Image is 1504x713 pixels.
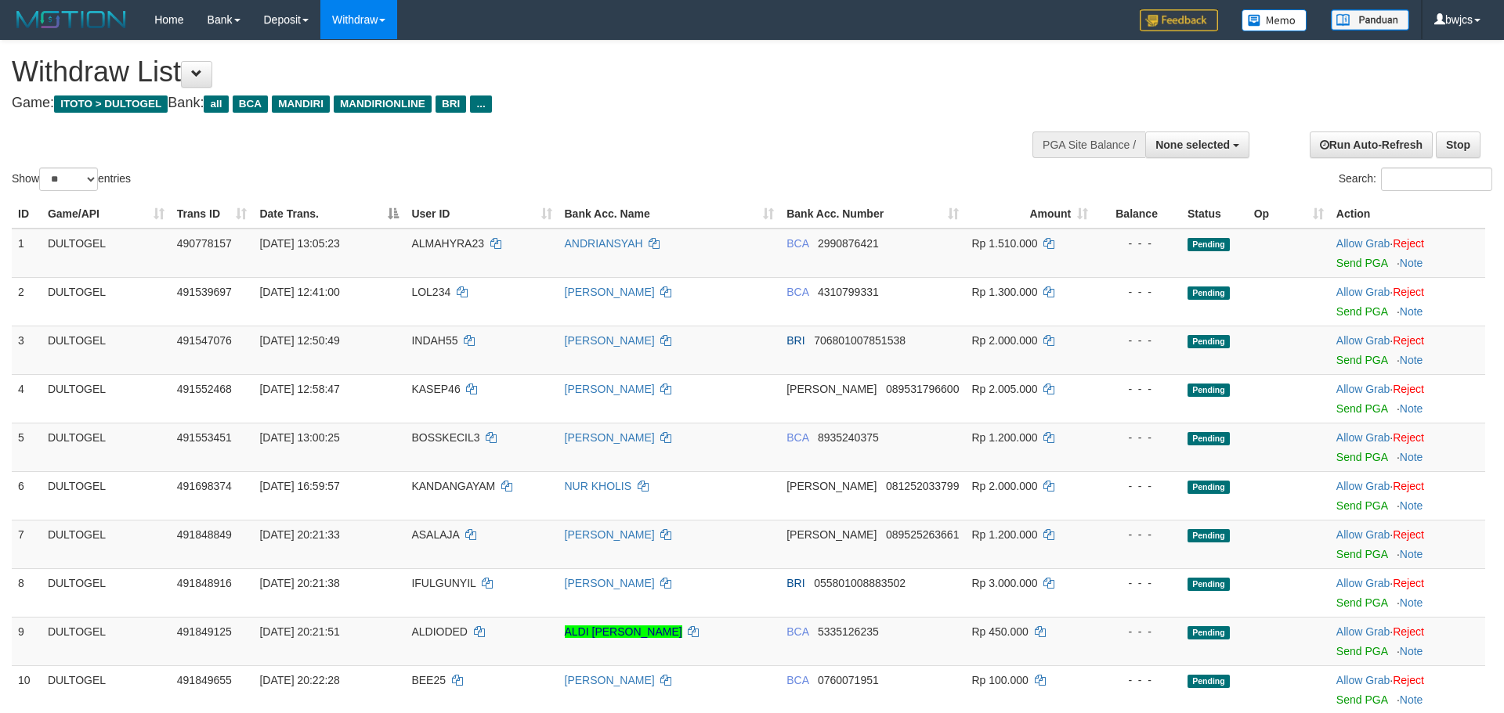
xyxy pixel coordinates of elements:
span: [DATE] 16:59:57 [259,480,339,492]
td: 9 [12,617,42,665]
a: Allow Grab [1336,480,1390,492]
span: 491849655 [177,674,232,686]
th: Status [1181,200,1248,229]
img: panduan.png [1331,9,1409,31]
td: · [1330,374,1485,423]
span: [DATE] 12:58:47 [259,383,339,395]
th: User ID: activate to sort column ascending [405,200,558,229]
th: Date Trans.: activate to sort column descending [253,200,405,229]
div: - - - [1101,236,1175,251]
th: Action [1330,200,1485,229]
th: Game/API: activate to sort column ascending [42,200,171,229]
span: 491547076 [177,334,232,347]
span: ... [470,95,491,113]
img: Button%20Memo.svg [1242,9,1307,31]
span: Pending [1188,286,1230,300]
label: Show entries [12,167,131,191]
span: Copy 089531796600 to clipboard [886,383,959,395]
div: - - - [1101,333,1175,348]
th: Bank Acc. Name: activate to sort column ascending [559,200,781,229]
a: Reject [1393,625,1424,638]
span: [DATE] 13:05:23 [259,237,339,250]
td: DULTOGEL [42,326,171,374]
span: KANDANGAYAM [411,480,495,492]
span: INDAH55 [411,334,457,347]
span: Copy 055801008883502 to clipboard [814,577,906,589]
div: PGA Site Balance / [1032,131,1145,158]
td: · [1330,229,1485,278]
a: Stop [1436,131,1480,158]
a: Send PGA [1336,499,1387,512]
span: 491848916 [177,577,232,589]
span: BCA [786,431,808,444]
span: BCA [786,286,808,298]
a: Reject [1393,383,1424,395]
span: · [1336,237,1393,250]
td: 7 [12,520,42,568]
a: Note [1400,693,1423,706]
a: Note [1400,451,1423,463]
span: · [1336,674,1393,686]
span: BRI [786,334,804,347]
span: Pending [1188,384,1230,397]
span: BCA [786,237,808,250]
span: BRI [436,95,466,113]
img: Feedback.jpg [1140,9,1218,31]
a: Allow Grab [1336,237,1390,250]
span: BCA [786,674,808,686]
span: BEE25 [411,674,446,686]
a: Send PGA [1336,645,1387,657]
span: Copy 4310799331 to clipboard [818,286,879,298]
input: Search: [1381,167,1492,191]
span: Copy 8935240375 to clipboard [818,431,879,444]
td: DULTOGEL [42,617,171,665]
span: [DATE] 20:21:33 [259,528,339,541]
a: Note [1400,596,1423,609]
span: MANDIRIONLINE [334,95,432,113]
span: ALDIODED [411,625,468,638]
a: Send PGA [1336,305,1387,318]
td: DULTOGEL [42,423,171,471]
span: 490778157 [177,237,232,250]
span: [DATE] 20:21:51 [259,625,339,638]
td: · [1330,568,1485,617]
a: Note [1400,402,1423,415]
span: Copy 081252033799 to clipboard [886,480,959,492]
span: 491552468 [177,383,232,395]
div: - - - [1101,575,1175,591]
span: BRI [786,577,804,589]
a: [PERSON_NAME] [565,431,655,444]
a: ALDI [PERSON_NAME] [565,625,682,638]
div: - - - [1101,381,1175,397]
span: MANDIRI [272,95,330,113]
a: [PERSON_NAME] [565,528,655,541]
th: Bank Acc. Number: activate to sort column ascending [780,200,965,229]
a: Reject [1393,528,1424,541]
a: Send PGA [1336,354,1387,366]
td: DULTOGEL [42,229,171,278]
img: MOTION_logo.png [12,8,131,31]
td: · [1330,423,1485,471]
span: Rp 1.300.000 [971,286,1037,298]
span: · [1336,383,1393,395]
a: Send PGA [1336,548,1387,560]
a: [PERSON_NAME] [565,577,655,589]
a: Allow Grab [1336,431,1390,444]
span: IFULGUNYIL [411,577,475,589]
span: [DATE] 12:41:00 [259,286,339,298]
a: Allow Grab [1336,674,1390,686]
div: - - - [1101,430,1175,445]
span: [PERSON_NAME] [786,528,877,541]
th: Amount: activate to sort column ascending [965,200,1094,229]
td: · [1330,326,1485,374]
a: Allow Grab [1336,383,1390,395]
td: · [1330,277,1485,326]
a: Note [1400,499,1423,512]
span: · [1336,577,1393,589]
a: Reject [1393,480,1424,492]
td: 6 [12,471,42,520]
td: DULTOGEL [42,374,171,423]
a: Note [1400,645,1423,657]
a: Allow Grab [1336,577,1390,589]
span: 491553451 [177,431,232,444]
